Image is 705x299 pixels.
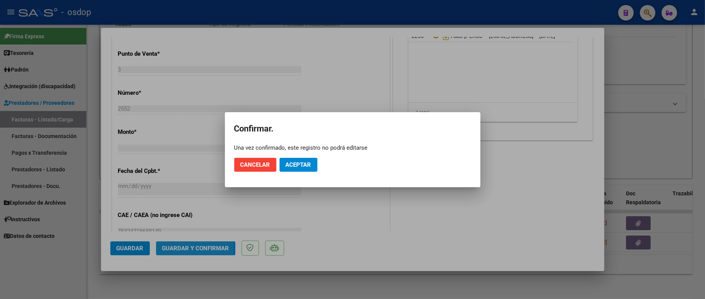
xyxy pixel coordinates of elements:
[234,158,276,172] button: Cancelar
[286,161,311,168] span: Aceptar
[234,144,471,152] div: Una vez confirmado, este registro no podrá editarse
[234,121,471,136] h2: Confirmar.
[280,158,317,172] button: Aceptar
[240,161,270,168] span: Cancelar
